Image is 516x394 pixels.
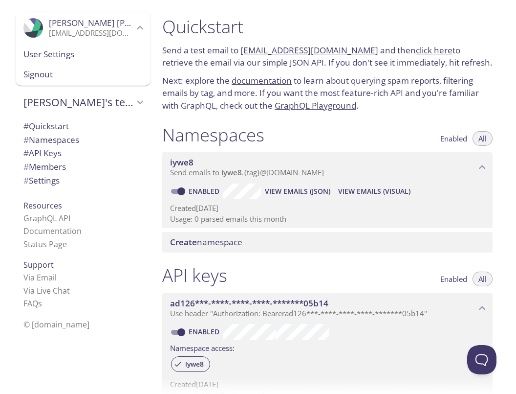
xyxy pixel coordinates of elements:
h1: Namespaces [162,124,264,146]
p: Next: explore the to learn about querying spam reports, filtering emails by tag, and more. If you... [162,74,493,112]
a: Via Live Chat [23,285,70,296]
div: iywe8 [171,356,210,372]
span: Create [170,236,197,248]
div: Cristian's team [16,90,150,115]
span: View Emails (Visual) [338,185,410,197]
span: Members [23,161,66,172]
div: Team Settings [16,174,150,187]
div: Members [16,160,150,174]
button: All [473,131,493,146]
span: Settings [23,175,60,186]
div: Create namespace [162,232,493,253]
span: namespace [170,236,242,248]
button: All [473,272,493,286]
p: Usage: 0 parsed emails this month [170,214,485,224]
a: Documentation [23,226,82,236]
div: Cristian Zamora [16,12,150,44]
h1: API keys [162,264,227,286]
a: FAQ [23,298,42,309]
div: API Keys [16,146,150,160]
a: Enabled [187,186,223,196]
div: User Settings [16,44,150,65]
span: # [23,120,29,132]
span: Support [23,259,54,270]
span: Quickstart [23,120,69,132]
span: iywe8 [179,360,210,369]
a: [EMAIL_ADDRESS][DOMAIN_NAME] [240,45,378,56]
div: Namespaces [16,133,150,147]
a: Status Page [23,239,67,250]
span: iywe8 [221,167,242,177]
span: [PERSON_NAME] [PERSON_NAME] [49,17,183,28]
span: iywe8 [170,157,193,168]
span: View Emails (JSON) [265,185,330,197]
span: Namespaces [23,134,79,145]
button: Enabled [434,272,473,286]
span: [PERSON_NAME]'s team [23,95,134,109]
button: View Emails (JSON) [261,184,334,199]
span: Resources [23,200,62,211]
iframe: Help Scout Beacon - Open [467,345,496,374]
p: [EMAIL_ADDRESS][DOMAIN_NAME] [49,28,134,38]
h1: Quickstart [162,16,493,38]
div: Signout [16,64,150,86]
div: iywe8 namespace [162,152,493,183]
p: Created [DATE] [170,203,485,213]
span: User Settings [23,48,143,61]
span: Signout [23,68,143,81]
span: # [23,134,29,145]
a: Via Email [23,272,57,283]
span: s [38,298,42,309]
span: Send emails to . {tag} @[DOMAIN_NAME] [170,167,324,177]
div: Quickstart [16,119,150,133]
span: © [DOMAIN_NAME] [23,319,89,330]
span: API Keys [23,147,62,159]
a: documentation [232,75,292,86]
label: Namespace access: [170,340,235,354]
span: # [23,147,29,159]
a: GraphQL API [23,213,70,224]
a: click here [416,45,452,56]
span: # [23,161,29,172]
a: Enabled [187,327,223,336]
span: # [23,175,29,186]
a: GraphQL Playground [275,100,356,111]
button: View Emails (Visual) [334,184,414,199]
p: Send a test email to and then to retrieve the email via our simple JSON API. If you don't see it ... [162,44,493,69]
button: Enabled [434,131,473,146]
